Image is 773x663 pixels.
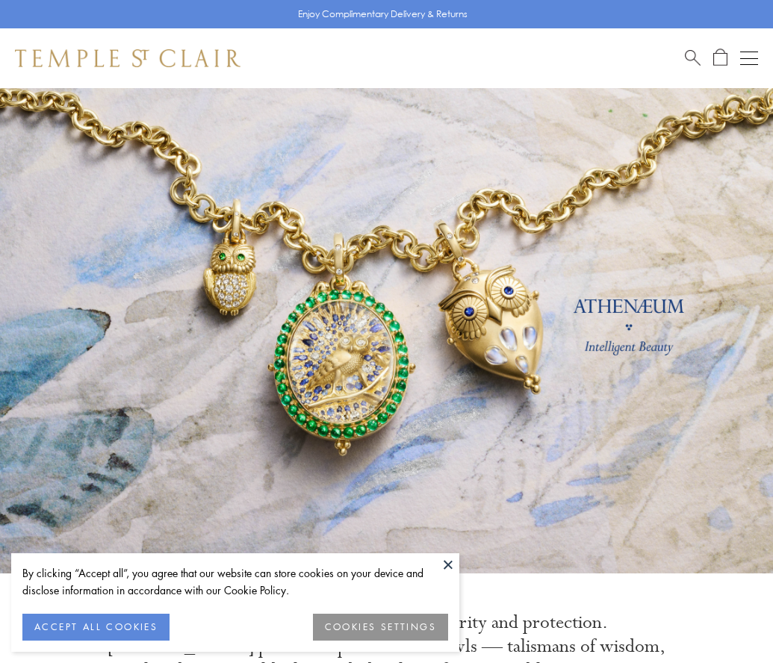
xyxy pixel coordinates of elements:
[313,614,448,641] button: COOKIES SETTINGS
[713,49,727,67] a: Open Shopping Bag
[685,49,701,67] a: Search
[22,564,448,599] div: By clicking “Accept all”, you agree that our website can store cookies on your device and disclos...
[298,7,468,22] p: Enjoy Complimentary Delivery & Returns
[740,49,758,67] button: Open navigation
[22,614,170,641] button: ACCEPT ALL COOKIES
[15,49,240,67] img: Temple St. Clair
